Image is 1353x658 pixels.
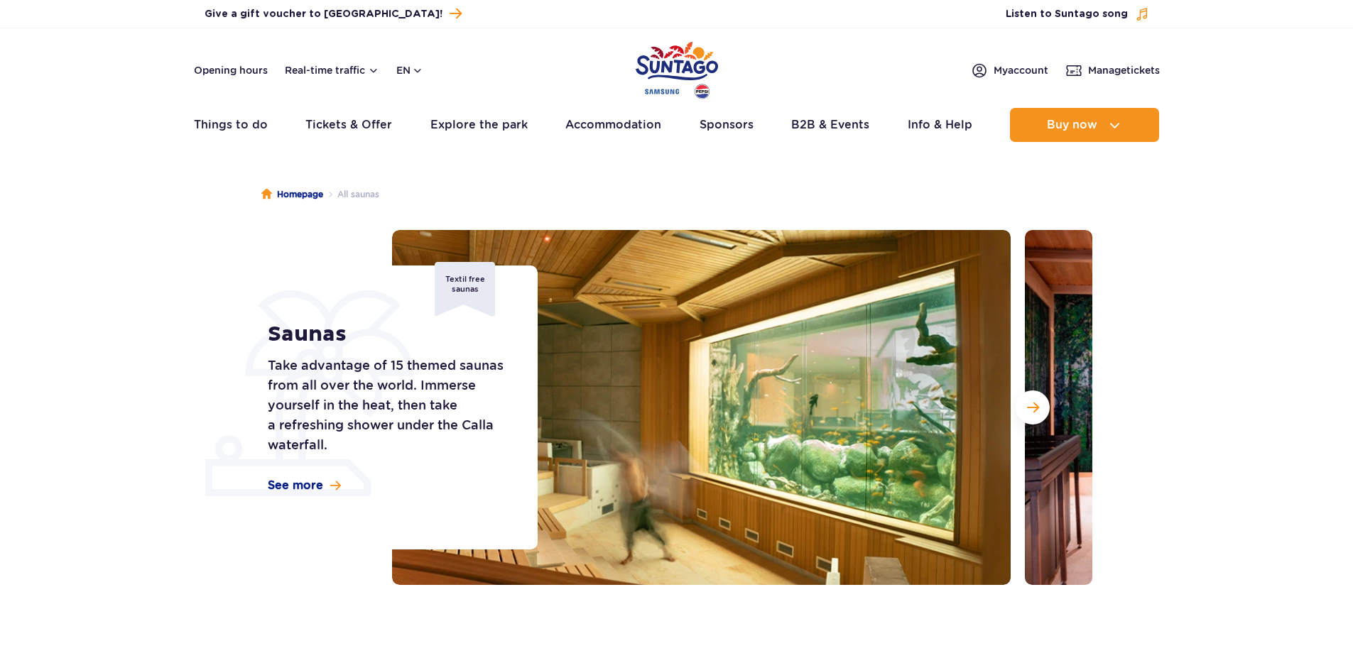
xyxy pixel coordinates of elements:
button: Real-time traffic [285,65,379,76]
a: See more [268,478,341,493]
a: Managetickets [1065,62,1160,79]
h1: Saunas [268,322,506,347]
a: Myaccount [971,62,1048,79]
span: Give a gift voucher to [GEOGRAPHIC_DATA]! [205,7,442,21]
span: Listen to Suntago song [1006,7,1128,21]
a: Sponsors [700,108,754,142]
a: Info & Help [908,108,972,142]
span: See more [268,478,323,493]
div: Textil free saunas [435,262,495,317]
span: My account [994,63,1048,77]
a: Opening hours [194,63,268,77]
button: Next slide [1016,390,1050,424]
button: Listen to Suntago song [1006,7,1149,21]
span: Manage tickets [1088,63,1160,77]
img: Sauna in the Relax zone with a large aquarium on the wall, cozy interior and wooden benches [392,230,1011,585]
p: Take advantage of 15 themed saunas from all over the world. Immerse yourself in the heat, then ta... [268,356,506,455]
a: Explore the park [430,108,528,142]
a: Park of Poland [636,35,718,101]
button: Buy now [1010,108,1159,142]
a: Things to do [194,108,268,142]
span: Buy now [1047,119,1097,131]
a: Homepage [261,187,323,202]
a: Give a gift voucher to [GEOGRAPHIC_DATA]! [205,4,462,23]
a: Tickets & Offer [305,108,392,142]
button: en [396,63,423,77]
li: All saunas [323,187,379,202]
a: B2B & Events [791,108,869,142]
a: Accommodation [565,108,661,142]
